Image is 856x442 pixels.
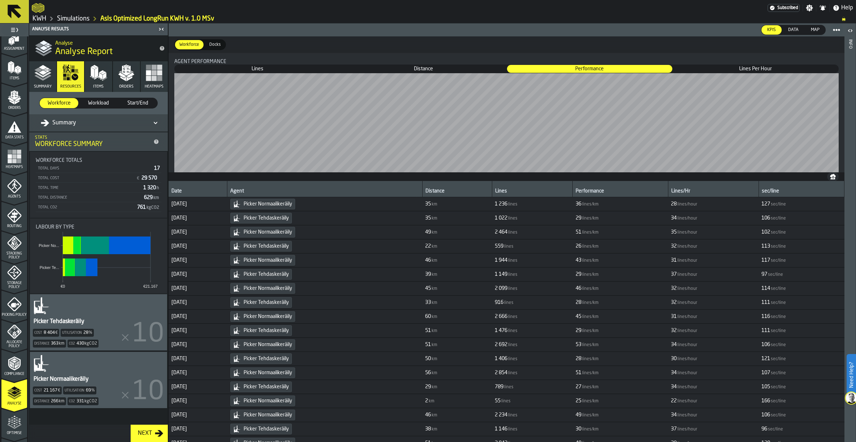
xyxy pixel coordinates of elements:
[34,342,49,346] label: Distance
[495,286,507,291] span: 2 099
[808,27,822,33] span: Map
[677,244,697,249] span: lines/hour
[768,4,800,12] a: link-to-/wh/i/4fb45246-3b77-4bb5-b880-c337c3c5facb/settings/billing
[1,76,27,80] span: Items
[845,25,855,38] label: button-toggle-Open
[244,229,292,235] span: Picker Normaalikeräily
[1,290,27,319] li: menu Picking Policy
[171,257,224,263] span: [DATE]
[36,158,161,163] div: Title
[782,25,805,35] label: button-switch-multi-Data
[36,202,161,212] div: StatList-item-Total CO2
[30,352,167,408] div: AgentStatItem-Picker Normaalikeräily
[671,201,677,207] span: 28
[576,201,581,207] span: 36
[33,397,66,405] div: Distance
[35,135,150,140] div: Stats
[137,176,139,181] span: €
[174,59,839,65] div: Title
[33,329,59,337] div: Cost
[671,286,677,291] span: 32
[761,257,787,263] span: FormattedValue
[771,258,786,263] span: sec/line
[507,65,672,73] div: thumb
[805,25,826,35] label: button-switch-multi-Map
[425,229,431,235] span: 49
[1,142,27,171] li: menu Heatmaps
[830,4,856,12] label: button-toggle-Help
[36,173,161,183] div: StatList-item-Total Cost
[1,195,27,199] span: Agents
[432,202,437,207] span: km
[34,399,49,403] label: Distance
[495,271,518,277] span: FormattedValue
[171,201,224,207] span: [DATE]
[771,286,786,291] span: sec/line
[62,331,82,335] label: Utilisation
[582,230,599,235] span: lines/km
[761,229,770,235] span: 102
[36,224,161,230] div: Title
[61,329,94,337] div: Utilisation
[677,230,697,235] span: lines/hour
[671,286,698,291] span: FormattedValue
[69,399,75,403] label: Co2
[495,201,518,207] span: FormattedValue
[771,216,786,221] span: sec/line
[67,397,99,405] div: Co2
[761,271,767,277] span: 97
[841,4,853,12] span: Help
[761,243,787,249] span: FormattedValue
[341,65,506,73] div: thumb
[507,65,672,72] span: Performance
[37,205,134,210] div: Total CO2
[41,119,149,127] div: DropdownMenuValue-all-agents-summary
[171,271,224,277] span: [DATE]
[671,243,698,249] span: FormattedValue
[432,258,437,263] span: km
[582,244,599,249] span: lines/km
[43,100,75,107] span: Workforce
[41,119,76,127] div: Summary
[785,27,802,33] span: Data
[32,15,46,23] a: link-to-/wh/i/4fb45246-3b77-4bb5-b880-c337c3c5facb
[171,300,224,305] span: [DATE]
[425,257,438,263] span: FormattedValue
[1,313,27,317] span: Picking Policy
[761,201,787,207] span: FormattedValue
[37,166,151,171] div: Total Days
[425,229,438,235] span: FormattedValue
[1,340,27,348] span: Allocate Policy
[230,255,295,266] div: Picker Normaalikeräily
[230,381,292,392] div: Picker Tehdaskeräily
[582,202,599,207] span: lines/km
[582,216,599,221] span: lines/km
[39,98,79,109] label: button-switch-multi-Workforce
[32,1,44,14] a: logo-header
[205,40,225,49] div: thumb
[432,244,437,249] span: km
[771,202,786,207] span: sec/line
[157,186,159,190] span: h
[425,300,438,305] span: FormattedValue
[576,229,599,235] span: FormattedValue
[761,25,782,35] div: thumb
[761,25,782,35] label: button-switch-multi-KPIs
[432,286,437,291] span: km
[244,201,292,207] span: Picker Normaalikeräily
[79,98,118,108] div: thumb
[761,229,787,235] span: FormattedValue
[34,331,42,335] label: Cost
[1,54,27,83] li: menu Items
[60,84,81,89] span: Resources
[673,65,839,73] label: button-switch-multi-Lines Per Hour
[35,140,150,148] div: Workforce Summary
[30,218,167,293] div: stat-Labour by Type
[40,98,78,108] div: thumb
[40,265,59,270] text: Picker Te...
[69,342,75,346] label: Co2
[761,215,770,221] span: 106
[425,257,431,263] span: 46
[143,185,160,190] span: 1 320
